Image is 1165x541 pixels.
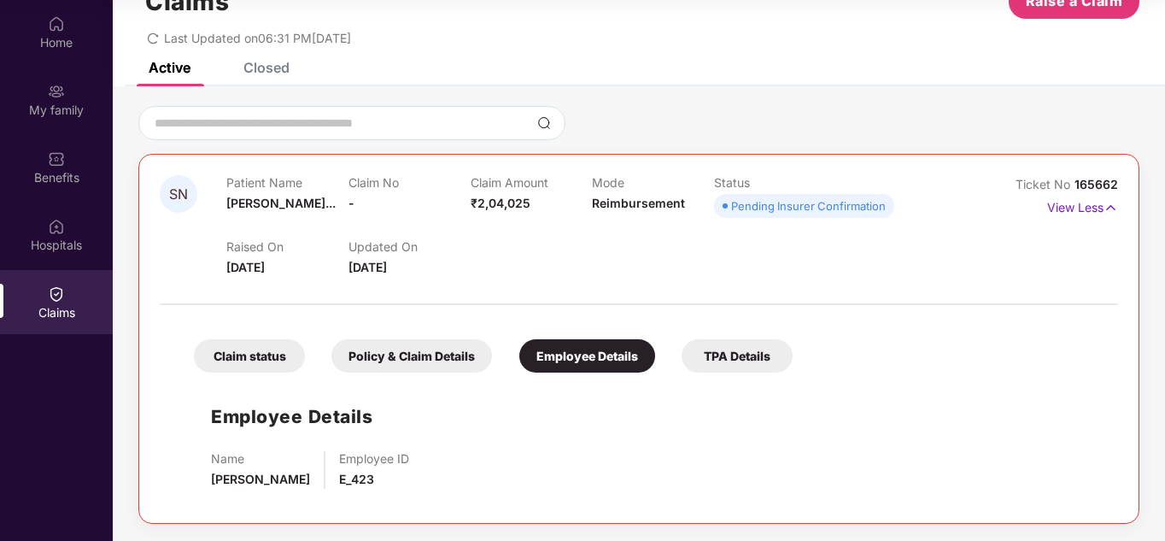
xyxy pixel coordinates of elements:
img: svg+xml;base64,PHN2ZyBpZD0iQmVuZWZpdHMiIHhtbG5zPSJodHRwOi8vd3d3LnczLm9yZy8yMDAwL3N2ZyIgd2lkdGg9Ij... [48,150,65,168]
div: Active [149,59,190,76]
h1: Employee Details [211,403,372,431]
span: Ticket No [1016,177,1074,191]
div: Pending Insurer Confirmation [731,197,886,215]
p: View Less [1047,194,1118,217]
p: Employee ID [339,451,409,466]
img: svg+xml;base64,PHN2ZyB3aWR0aD0iMjAiIGhlaWdodD0iMjAiIHZpZXdCb3g9IjAgMCAyMCAyMCIgZmlsbD0ibm9uZSIgeG... [48,83,65,100]
p: Updated On [348,239,471,254]
span: - [348,196,354,210]
span: E_423 [339,472,374,486]
span: Last Updated on 06:31 PM[DATE] [164,31,351,45]
p: Raised On [226,239,348,254]
span: [PERSON_NAME]... [226,196,336,210]
p: Status [714,175,836,190]
span: 165662 [1074,177,1118,191]
span: [DATE] [226,260,265,274]
img: svg+xml;base64,PHN2ZyBpZD0iQ2xhaW0iIHhtbG5zPSJodHRwOi8vd3d3LnczLm9yZy8yMDAwL3N2ZyIgd2lkdGg9IjIwIi... [48,285,65,303]
span: Reimbursement [592,196,685,210]
div: Claim status [194,339,305,373]
span: redo [147,31,159,45]
span: [DATE] [348,260,387,274]
p: Claim No [348,175,471,190]
div: Policy & Claim Details [331,339,492,373]
img: svg+xml;base64,PHN2ZyBpZD0iU2VhcmNoLTMyeDMyIiB4bWxucz0iaHR0cDovL3d3dy53My5vcmcvMjAwMC9zdmciIHdpZH... [537,116,551,130]
img: svg+xml;base64,PHN2ZyBpZD0iSG9zcGl0YWxzIiB4bWxucz0iaHR0cDovL3d3dy53My5vcmcvMjAwMC9zdmciIHdpZHRoPS... [48,218,65,235]
img: svg+xml;base64,PHN2ZyBpZD0iSG9tZSIgeG1sbnM9Imh0dHA6Ly93d3cudzMub3JnLzIwMDAvc3ZnIiB3aWR0aD0iMjAiIG... [48,15,65,32]
div: Closed [243,59,290,76]
div: Employee Details [519,339,655,373]
div: TPA Details [682,339,793,373]
span: [PERSON_NAME] [211,472,310,486]
p: Mode [592,175,714,190]
span: ₹2,04,025 [471,196,530,210]
p: Claim Amount [471,175,593,190]
img: svg+xml;base64,PHN2ZyB4bWxucz0iaHR0cDovL3d3dy53My5vcmcvMjAwMC9zdmciIHdpZHRoPSIxNyIgaGVpZ2h0PSIxNy... [1104,198,1118,217]
span: SN [169,187,188,202]
p: Name [211,451,310,466]
p: Patient Name [226,175,348,190]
